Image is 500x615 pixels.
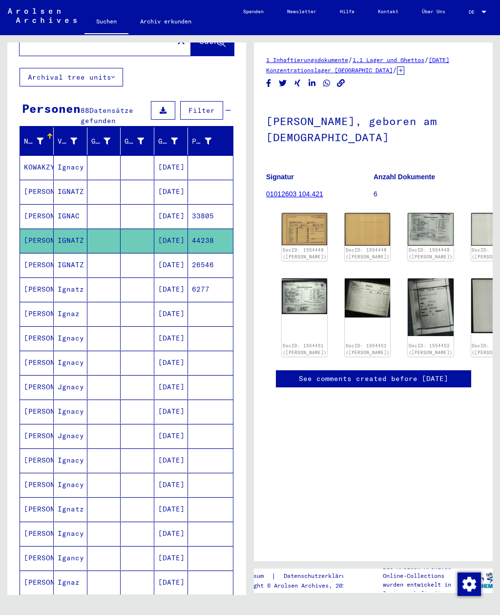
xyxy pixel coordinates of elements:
[188,204,233,228] mat-cell: 33805
[154,155,188,179] mat-cell: [DATE]
[408,278,453,336] img: 001.jpg
[54,155,87,179] mat-cell: Ignacy
[54,351,87,375] mat-cell: Ignacy
[188,253,233,277] mat-cell: 26546
[424,55,429,64] span: /
[266,173,294,181] b: Signatur
[20,571,54,594] mat-cell: [PERSON_NAME]
[54,204,87,228] mat-cell: IGNAC
[353,56,424,64] a: 1.1 Lager und Ghettos
[54,253,87,277] mat-cell: IGNATZ
[20,497,54,521] mat-cell: [PERSON_NAME]
[154,424,188,448] mat-cell: [DATE]
[457,572,480,595] div: Zustimmung ändern
[266,56,348,64] a: 1 Inhaftierungsdokumente
[91,133,123,149] div: Geburtsname
[20,400,54,424] mat-cell: [PERSON_NAME]
[233,571,364,581] div: |
[22,100,81,117] div: Personen
[20,326,54,350] mat-cell: [PERSON_NAME]
[154,473,188,497] mat-cell: [DATE]
[121,127,154,155] mat-header-cell: Geburt‏
[180,101,223,120] button: Filter
[54,302,87,326] mat-cell: Ignaz
[346,343,390,355] a: DocID: 1554451 ([PERSON_NAME])
[192,133,224,149] div: Prisoner #
[154,546,188,570] mat-cell: [DATE]
[154,400,188,424] mat-cell: [DATE]
[154,375,188,399] mat-cell: [DATE]
[20,375,54,399] mat-cell: [PERSON_NAME]
[128,10,203,33] a: Archiv erkunden
[24,133,56,149] div: Nachname
[81,106,89,115] span: 88
[84,10,128,35] a: Suchen
[54,424,87,448] mat-cell: Jgnacy
[307,77,317,89] button: Share on LinkedIn
[158,136,178,147] div: Geburtsdatum
[20,424,54,448] mat-cell: [PERSON_NAME]
[336,77,346,89] button: Copy link
[158,133,190,149] div: Geburtsdatum
[87,127,121,155] mat-header-cell: Geburtsname
[383,563,463,580] p: Die Arolsen Archives Online-Collections
[20,473,54,497] mat-cell: [PERSON_NAME]
[20,204,54,228] mat-cell: [PERSON_NAME]
[154,229,188,253] mat-cell: [DATE]
[409,343,453,355] a: DocID: 1554452 ([PERSON_NAME])
[20,448,54,472] mat-cell: [PERSON_NAME]
[20,127,54,155] mat-header-cell: Nachname
[276,571,364,581] a: Datenschutzerklärung
[154,253,188,277] mat-cell: [DATE]
[283,247,327,259] a: DocID: 1554448 ([PERSON_NAME])
[266,190,323,198] a: 01012603 104.421
[345,278,390,318] img: 002.jpg
[409,247,453,259] a: DocID: 1554449 ([PERSON_NAME])
[125,133,156,149] div: Geburt‏
[154,497,188,521] mat-cell: [DATE]
[91,136,111,147] div: Geburtsname
[264,77,274,89] button: Share on Facebook
[54,277,87,301] mat-cell: Ignatz
[278,77,288,89] button: Share on Twitter
[393,65,397,74] span: /
[154,180,188,204] mat-cell: [DATE]
[154,326,188,350] mat-cell: [DATE]
[54,326,87,350] mat-cell: Ignacy
[282,278,327,314] img: 001.jpg
[374,189,480,199] p: 6
[20,155,54,179] mat-cell: KOWAKZYK
[188,277,233,301] mat-cell: 6277
[20,277,54,301] mat-cell: [PERSON_NAME]
[81,106,133,125] span: Datensätze gefunden
[299,374,448,384] a: See comments created before [DATE]
[54,180,87,204] mat-cell: IGNATZ
[54,127,87,155] mat-header-cell: Vorname
[469,9,479,15] span: DE
[20,229,54,253] mat-cell: [PERSON_NAME]
[54,229,87,253] mat-cell: IGNATZ
[20,68,123,86] button: Archival tree units
[154,351,188,375] mat-cell: [DATE]
[20,180,54,204] mat-cell: [PERSON_NAME]
[458,573,481,596] img: Zustimmung ändern
[346,247,390,259] a: DocID: 1554448 ([PERSON_NAME])
[54,375,87,399] mat-cell: Jgnacy
[374,173,435,181] b: Anzahl Dokumente
[20,302,54,326] mat-cell: [PERSON_NAME]
[154,522,188,546] mat-cell: [DATE]
[154,277,188,301] mat-cell: [DATE]
[54,400,87,424] mat-cell: Ignacy
[20,351,54,375] mat-cell: [PERSON_NAME]
[54,571,87,594] mat-cell: Ignaz
[233,581,364,590] p: Copyright © Arolsen Archives, 2021
[282,213,327,245] img: 001.jpg
[54,497,87,521] mat-cell: Ignatz
[348,55,353,64] span: /
[154,571,188,594] mat-cell: [DATE]
[125,136,144,147] div: Geburt‏
[345,213,390,246] img: 002.jpg
[408,213,453,246] img: 001.jpg
[322,77,332,89] button: Share on WhatsApp
[154,448,188,472] mat-cell: [DATE]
